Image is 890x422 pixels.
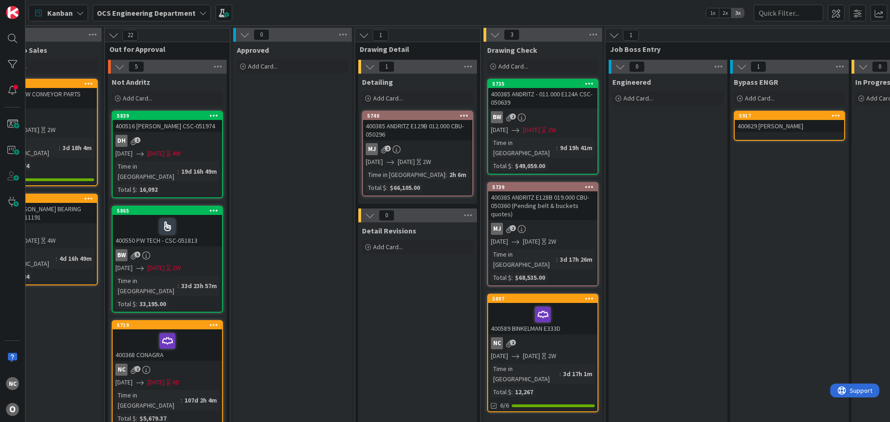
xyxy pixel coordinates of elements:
[363,120,472,140] div: 400385 ANDRITZ E129B 012.000 CBU- 050296
[513,161,547,171] div: $49,059.00
[504,29,520,40] span: 3
[734,111,845,141] a: 5917400629 [PERSON_NAME]
[137,184,160,195] div: 16,092
[423,157,431,167] div: 2W
[735,120,844,132] div: 400629 [PERSON_NAME]
[488,223,598,235] div: MJ
[362,111,473,196] a: 5740400385 ANDRITZ E129B 012.000 CBU- 050296MJ[DATE][DATE]2WTime in [GEOGRAPHIC_DATA]:2h 6mTotal ...
[754,5,823,21] input: Quick Filter...
[115,161,178,182] div: Time in [GEOGRAPHIC_DATA]
[367,113,472,119] div: 5740
[366,157,383,167] span: [DATE]
[623,30,639,41] span: 1
[513,387,535,397] div: 12,267
[136,299,137,309] span: :
[172,378,179,387] div: 6D
[6,377,19,390] div: NC
[122,30,138,41] span: 22
[498,62,528,70] span: Add Card...
[487,182,598,286] a: 5739400385 ANDRITZ E128B 019.000 CBU- 050360 (Pending belt & buckets quotes)MJ[DATE][DATE]2WTime ...
[117,113,222,119] div: 5839
[172,263,181,273] div: 2W
[147,149,165,158] span: [DATE]
[491,223,503,235] div: MJ
[254,29,269,40] span: 0
[113,321,222,361] div: 5719400368 CONAGRA
[491,125,508,135] span: [DATE]
[388,183,422,193] div: $66,105.00
[366,143,378,155] div: MJ
[548,125,556,135] div: 2W
[488,191,598,220] div: 400385 ANDRITZ E128B 019.000 CBU- 050360 (Pending belt & buckets quotes)
[872,61,888,72] span: 0
[488,80,598,108] div: 5735400385 ANDRITZ - 011.000 E124A CSC- 050639
[115,263,133,273] span: [DATE]
[398,157,415,167] span: [DATE]
[558,254,595,265] div: 3d 17h 26m
[113,207,222,246] div: 5865400550 PW TECH - CSC-051813
[179,281,219,291] div: 33d 23h 57m
[117,208,222,214] div: 5865
[445,170,447,180] span: :
[113,112,222,132] div: 5839400516 [PERSON_NAME] CSC-051974
[112,77,150,87] span: Not Andritz
[60,143,94,153] div: 3d 18h 4m
[492,184,598,190] div: 5739
[735,112,844,120] div: 5917
[487,79,598,175] a: 5735400385 ANDRITZ - 011.000 E124A CSC- 050639BW[DATE][DATE]2WTime in [GEOGRAPHIC_DATA]:9d 19h 41...
[366,183,386,193] div: Total $
[115,276,178,296] div: Time in [GEOGRAPHIC_DATA]
[97,8,196,18] b: OCS Engineering Department
[147,378,165,387] span: [DATE]
[492,296,598,302] div: 5897
[178,281,179,291] span: :
[488,295,598,334] div: 5897400589 BINKELMAN E333D
[22,236,39,246] span: [DATE]
[123,94,153,102] span: Add Card...
[623,94,653,102] span: Add Card...
[523,351,540,361] span: [DATE]
[22,125,39,135] span: [DATE]
[735,112,844,132] div: 5917400629 [PERSON_NAME]
[523,237,540,246] span: [DATE]
[488,183,598,191] div: 5739
[385,145,391,151] span: 2
[113,135,222,147] div: DH
[113,329,222,361] div: 400368 CONAGRA
[629,61,645,72] span: 0
[750,61,766,72] span: 1
[115,378,133,387] span: [DATE]
[491,337,503,349] div: NC
[113,321,222,329] div: 5719
[363,112,472,120] div: 5740
[373,30,388,41] span: 1
[113,215,222,246] div: 400550 PW TECH - CSC-051813
[731,8,744,18] span: 3x
[134,366,140,372] span: 2
[488,337,598,349] div: NC
[492,81,598,87] div: 5735
[523,125,540,135] span: [DATE]
[447,170,469,180] div: 2h 6m
[739,113,844,119] div: 5917
[706,8,719,18] span: 1x
[511,387,513,397] span: :
[363,143,472,155] div: MJ
[491,111,503,123] div: BW
[134,252,140,258] span: 5
[113,364,222,376] div: NC
[487,45,537,55] span: Drawing Check
[128,61,144,72] span: 5
[137,299,168,309] div: 33,195.00
[47,125,56,135] div: 2W
[109,44,218,54] span: Out for Approval
[491,351,508,361] span: [DATE]
[47,7,73,19] span: Kanban
[558,143,595,153] div: 9d 19h 41m
[237,45,269,55] span: Approved
[147,263,165,273] span: [DATE]
[510,113,516,120] span: 2
[47,236,56,246] div: 4W
[373,243,403,251] span: Add Card...
[511,161,513,171] span: :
